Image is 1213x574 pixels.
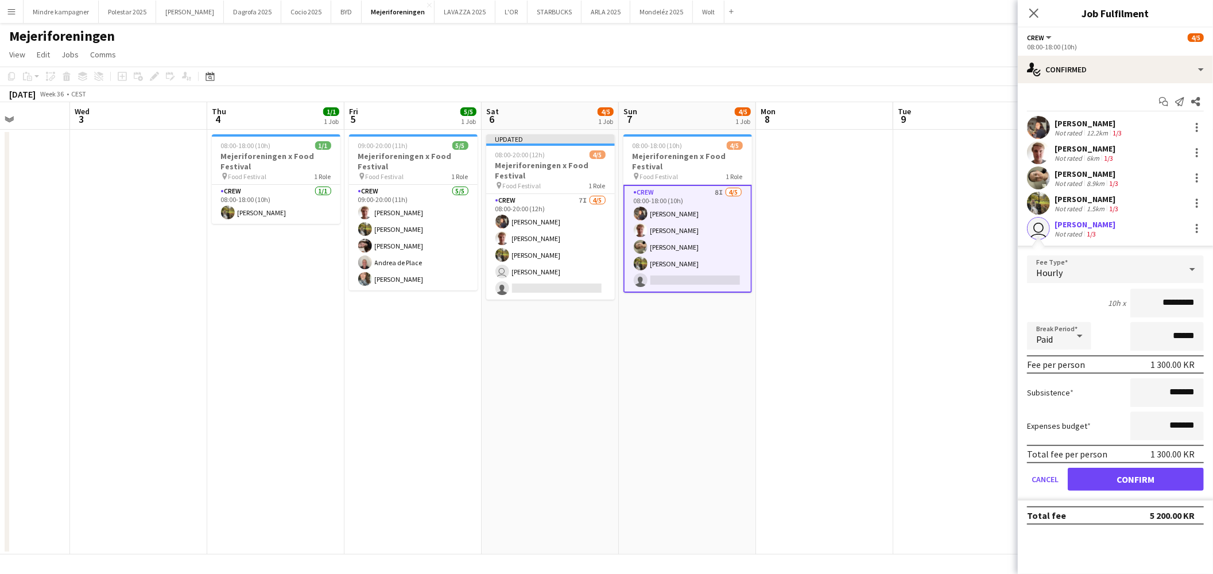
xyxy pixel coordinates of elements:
button: Polestar 2025 [99,1,156,23]
label: Subsistence [1027,387,1074,398]
app-job-card: 08:00-18:00 (10h)4/5Mejeriforeningen x Food Festival Food Festival1 RoleCrew8I4/508:00-18:00 (10h... [623,134,752,293]
span: Jobs [61,49,79,60]
span: Food Festival [366,172,404,181]
span: 1 Role [726,172,743,181]
app-skills-label: 1/3 [1113,129,1122,137]
div: 1 Job [598,117,613,126]
a: View [5,47,30,62]
app-job-card: 09:00-20:00 (11h)5/5Mejeriforeningen x Food Festival Food Festival1 RoleCrew5/509:00-20:00 (11h)[... [349,134,478,290]
span: 1 Role [315,172,331,181]
app-card-role: Crew1/108:00-18:00 (10h)[PERSON_NAME] [212,185,340,224]
div: 08:00-18:00 (10h) [1027,42,1204,51]
div: 1 Job [324,117,339,126]
div: Not rated [1055,129,1084,137]
div: [PERSON_NAME] [1055,143,1115,154]
div: 1 Job [735,117,750,126]
h1: Mejeriforeningen [9,28,115,45]
span: 1 Role [452,172,468,181]
div: 1 300.00 KR [1150,448,1195,460]
span: 5/5 [460,107,476,116]
span: 4/5 [598,107,614,116]
button: Mondeléz 2025 [630,1,693,23]
span: Mon [761,106,776,117]
app-job-card: Updated08:00-20:00 (12h)4/5Mejeriforeningen x Food Festival Food Festival1 RoleCrew7I4/508:00-20:... [486,134,615,300]
label: Expenses budget [1027,421,1091,431]
button: LAVAZZA 2025 [435,1,495,23]
span: 5/5 [452,141,468,150]
h3: Mejeriforeningen x Food Festival [623,151,752,172]
button: Cancel [1027,468,1063,491]
span: Food Festival [640,172,679,181]
app-skills-label: 1/3 [1087,230,1096,238]
app-job-card: 08:00-18:00 (10h)1/1Mejeriforeningen x Food Festival Food Festival1 RoleCrew1/108:00-18:00 (10h)[... [212,134,340,224]
div: 8.9km [1084,179,1107,188]
div: Total fee [1027,510,1066,521]
app-card-role: Crew5/509:00-20:00 (11h)[PERSON_NAME][PERSON_NAME][PERSON_NAME]Andrea de Place[PERSON_NAME] [349,185,478,290]
button: Mejeriforeningen [362,1,435,23]
button: ARLA 2025 [582,1,630,23]
span: 3 [73,113,90,126]
a: Edit [32,47,55,62]
span: 1/1 [315,141,331,150]
span: Week 36 [38,90,67,98]
div: [PERSON_NAME] [1055,194,1121,204]
app-card-role: Crew8I4/508:00-18:00 (10h)[PERSON_NAME][PERSON_NAME][PERSON_NAME][PERSON_NAME] [623,185,752,293]
span: Edit [37,49,50,60]
span: 9 [896,113,911,126]
div: Not rated [1055,179,1084,188]
button: Crew [1027,33,1053,42]
span: Sat [486,106,499,117]
div: Updated [486,134,615,143]
span: Crew [1027,33,1044,42]
span: 4/5 [727,141,743,150]
div: 5 200.00 KR [1150,510,1195,521]
span: 1 Role [589,181,606,190]
div: Not rated [1055,154,1084,162]
app-skills-label: 1/3 [1109,204,1118,213]
div: 6km [1084,154,1102,162]
h3: Mejeriforeningen x Food Festival [486,160,615,181]
div: Not rated [1055,204,1084,213]
span: 6 [485,113,499,126]
h3: Job Fulfilment [1018,6,1213,21]
button: Wolt [693,1,724,23]
div: Confirmed [1018,56,1213,83]
span: Sun [623,106,637,117]
button: Cocio 2025 [281,1,331,23]
span: Food Festival [503,181,541,190]
app-skills-label: 1/3 [1104,154,1113,162]
div: [PERSON_NAME] [1055,118,1124,129]
div: 1.5km [1084,204,1107,213]
span: Tue [898,106,911,117]
span: 4/5 [590,150,606,159]
div: 1 Job [461,117,476,126]
app-skills-label: 1/3 [1109,179,1118,188]
span: 08:00-18:00 (10h) [221,141,271,150]
div: 10h x [1108,298,1126,308]
span: Hourly [1036,267,1063,278]
div: 12.2km [1084,129,1110,137]
span: Paid [1036,333,1053,345]
span: 5 [347,113,358,126]
span: 4/5 [735,107,751,116]
div: Fee per person [1027,359,1085,370]
button: L'OR [495,1,528,23]
h3: Mejeriforeningen x Food Festival [349,151,478,172]
button: BYD [331,1,362,23]
a: Jobs [57,47,83,62]
span: 1/1 [323,107,339,116]
span: View [9,49,25,60]
span: Comms [90,49,116,60]
div: 1 300.00 KR [1150,359,1195,370]
div: [PERSON_NAME] [1055,219,1115,230]
button: Mindre kampagner [24,1,99,23]
span: 08:00-20:00 (12h) [495,150,545,159]
span: 08:00-18:00 (10h) [633,141,683,150]
app-card-role: Crew7I4/508:00-20:00 (12h)[PERSON_NAME][PERSON_NAME][PERSON_NAME] [PERSON_NAME] [486,194,615,300]
a: Comms [86,47,121,62]
span: 7 [622,113,637,126]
